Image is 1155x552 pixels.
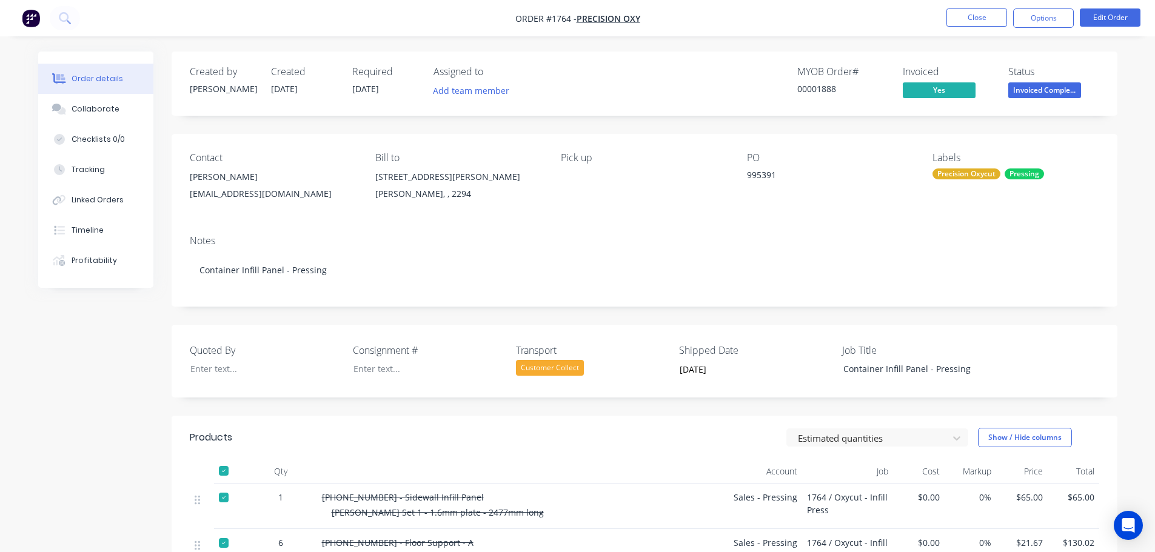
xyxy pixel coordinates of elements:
[1008,66,1099,78] div: Status
[190,185,356,202] div: [EMAIL_ADDRESS][DOMAIN_NAME]
[332,507,544,518] span: [PERSON_NAME] Set 1 - 1.6mm plate - 2477mm long
[72,195,124,205] div: Linked Orders
[949,536,991,549] span: 0%
[375,185,541,202] div: [PERSON_NAME], , 2294
[190,168,356,207] div: [PERSON_NAME][EMAIL_ADDRESS][DOMAIN_NAME]
[561,152,727,164] div: Pick up
[352,83,379,95] span: [DATE]
[903,82,976,98] span: Yes
[898,536,940,549] span: $0.00
[671,361,822,379] input: Enter date
[802,459,893,484] div: Job
[190,66,256,78] div: Created by
[1114,511,1143,540] div: Open Intercom Messenger
[1008,82,1081,101] button: Invoiced Comple...
[516,343,668,357] label: Transport
[903,66,994,78] div: Invoiced
[1013,8,1074,28] button: Options
[1080,8,1140,27] button: Edit Order
[932,152,1099,164] div: Labels
[190,168,356,185] div: [PERSON_NAME]
[22,9,40,27] img: Factory
[893,459,945,484] div: Cost
[375,168,541,185] div: [STREET_ADDRESS][PERSON_NAME]
[747,168,899,185] div: 995391
[1008,82,1081,98] span: Invoiced Comple...
[190,235,1099,247] div: Notes
[190,251,1099,288] div: Container Infill Panel - Pressing
[1001,491,1043,504] span: $65.00
[38,94,153,124] button: Collaborate
[72,164,105,175] div: Tracking
[681,484,802,529] div: Sales - Pressing
[72,134,125,145] div: Checklists 0/0
[946,8,1007,27] button: Close
[72,104,119,115] div: Collaborate
[577,13,640,24] a: Precision Oxy
[38,245,153,276] button: Profitability
[945,459,996,484] div: Markup
[679,343,831,357] label: Shipped Date
[278,491,283,504] span: 1
[747,152,913,164] div: PO
[898,491,940,504] span: $0.00
[949,491,991,504] span: 0%
[434,66,555,78] div: Assigned to
[190,82,256,95] div: [PERSON_NAME]
[1005,168,1044,179] div: Pressing
[1001,536,1043,549] span: $21.67
[516,360,584,376] div: Customer Collect
[352,66,419,78] div: Required
[72,255,117,266] div: Profitability
[996,459,1048,484] div: Price
[353,343,504,357] label: Consignment #
[834,360,985,377] div: Container Infill Panel - Pressing
[797,66,888,78] div: MYOB Order #
[797,82,888,95] div: 00001888
[681,459,802,484] div: Account
[375,152,541,164] div: Bill to
[322,491,484,503] span: [PHONE_NUMBER] - Sidewall Infill Panel
[1053,536,1094,549] span: $130.02
[842,343,994,357] label: Job Title
[190,430,232,445] div: Products
[932,168,1000,179] div: Precision Oxycut
[38,124,153,155] button: Checklists 0/0
[426,82,515,99] button: Add team member
[322,537,474,548] span: [PHONE_NUMBER] - Floor Support - A
[978,428,1072,447] button: Show / Hide columns
[802,484,893,529] div: 1764 / Oxycut - Infill Press
[244,459,317,484] div: Qty
[72,225,104,236] div: Timeline
[190,152,356,164] div: Contact
[1053,491,1094,504] span: $65.00
[375,168,541,207] div: [STREET_ADDRESS][PERSON_NAME][PERSON_NAME], , 2294
[515,13,577,24] span: Order #1764 -
[72,73,123,84] div: Order details
[38,215,153,245] button: Timeline
[271,83,298,95] span: [DATE]
[434,82,516,99] button: Add team member
[38,155,153,185] button: Tracking
[271,66,338,78] div: Created
[38,185,153,215] button: Linked Orders
[38,64,153,94] button: Order details
[190,343,341,357] label: Quoted By
[278,536,283,549] span: 6
[1048,459,1099,484] div: Total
